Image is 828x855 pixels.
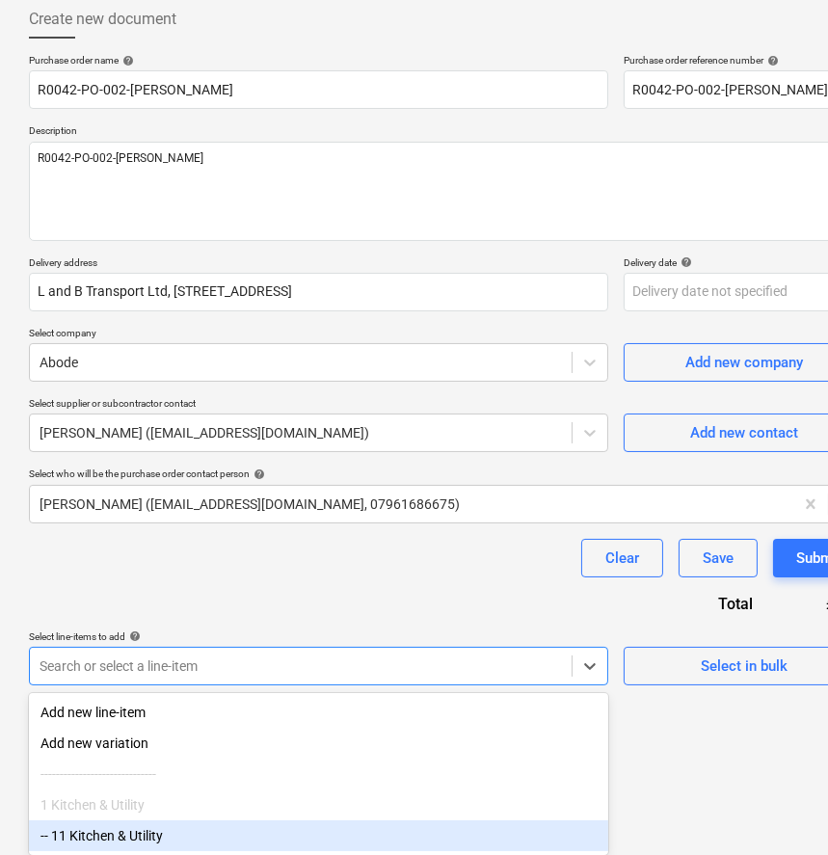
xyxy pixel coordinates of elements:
div: 1 Kitchen & Utility [29,789,608,820]
span: help [763,55,779,67]
div: Save [703,546,734,571]
p: Select supplier or subcontractor contact [29,397,608,414]
div: Purchase order name [29,54,608,67]
input: Delivery address [29,273,608,311]
span: help [250,468,265,480]
iframe: Chat Widget [732,762,828,855]
input: Document name [29,70,608,109]
span: Create new document [29,8,176,31]
p: Delivery address [29,256,608,273]
div: Add new company [685,350,803,375]
button: Clear [581,539,663,577]
p: Select company [29,327,608,343]
div: Select line-items to add [29,630,608,643]
div: Select in bulk [701,654,788,679]
span: help [677,256,692,268]
div: ------------------------------ [29,759,608,789]
div: -- 11 Kitchen & Utility [29,820,608,851]
span: help [125,630,141,642]
div: Add new line-item [29,697,608,728]
button: Save [679,539,758,577]
div: Add new contact [690,420,798,445]
div: Add new variation [29,728,608,759]
div: Total [614,593,784,615]
div: Clear [605,546,639,571]
span: help [119,55,134,67]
